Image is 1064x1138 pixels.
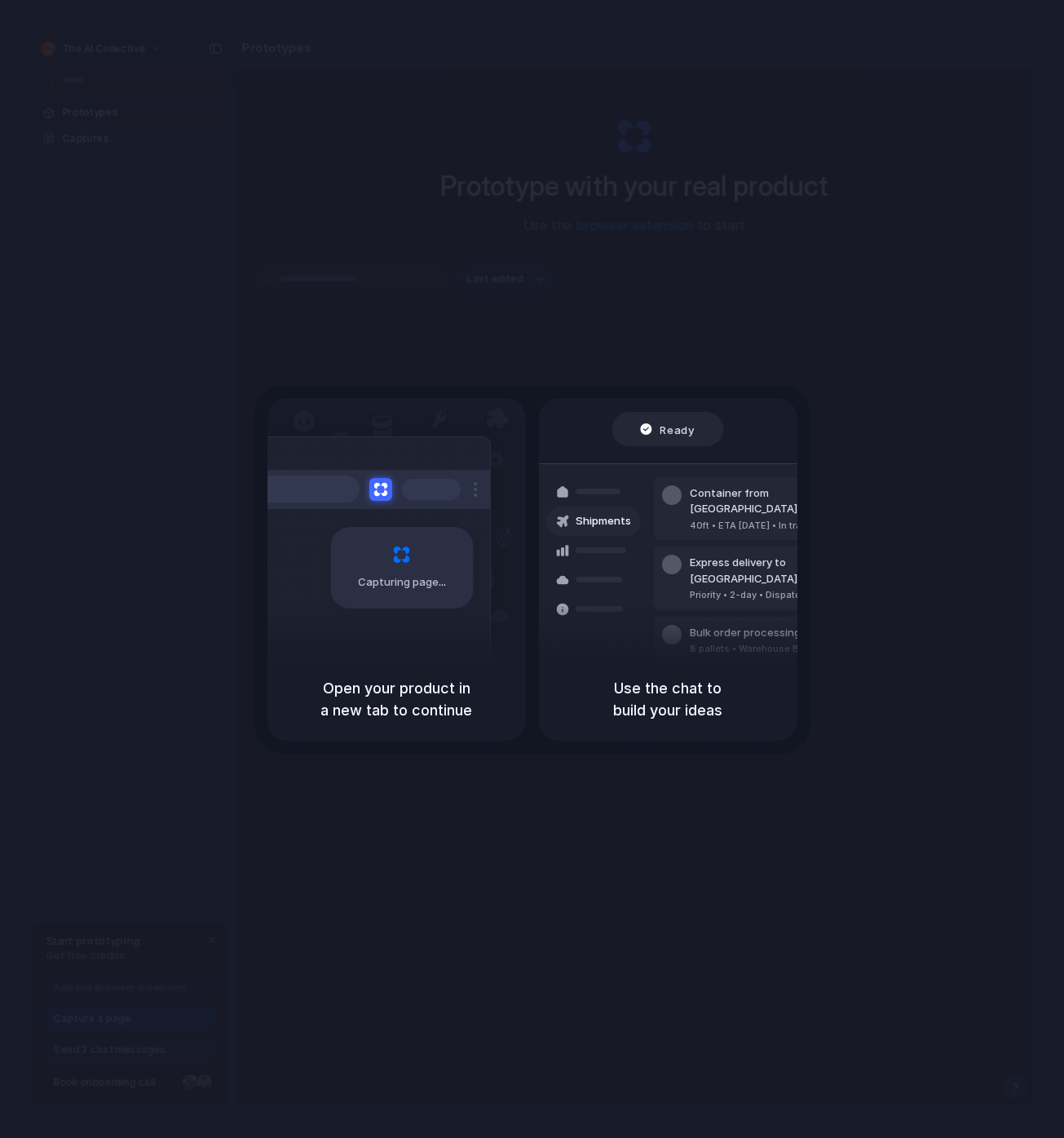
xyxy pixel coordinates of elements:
div: 8 pallets • Warehouse B • Packed [690,642,841,656]
div: Priority • 2-day • Dispatched [690,588,866,602]
div: Container from [GEOGRAPHIC_DATA] [690,485,866,517]
span: Capturing page [358,574,448,591]
div: Bulk order processing [690,625,841,641]
h5: Use the chat to build your ideas [558,677,778,721]
h5: Open your product in a new tab to continue [287,677,506,721]
span: Shipments [576,513,631,529]
div: 40ft • ETA [DATE] • In transit [690,519,866,533]
span: Ready [660,421,695,437]
div: Express delivery to [GEOGRAPHIC_DATA] [690,555,866,587]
